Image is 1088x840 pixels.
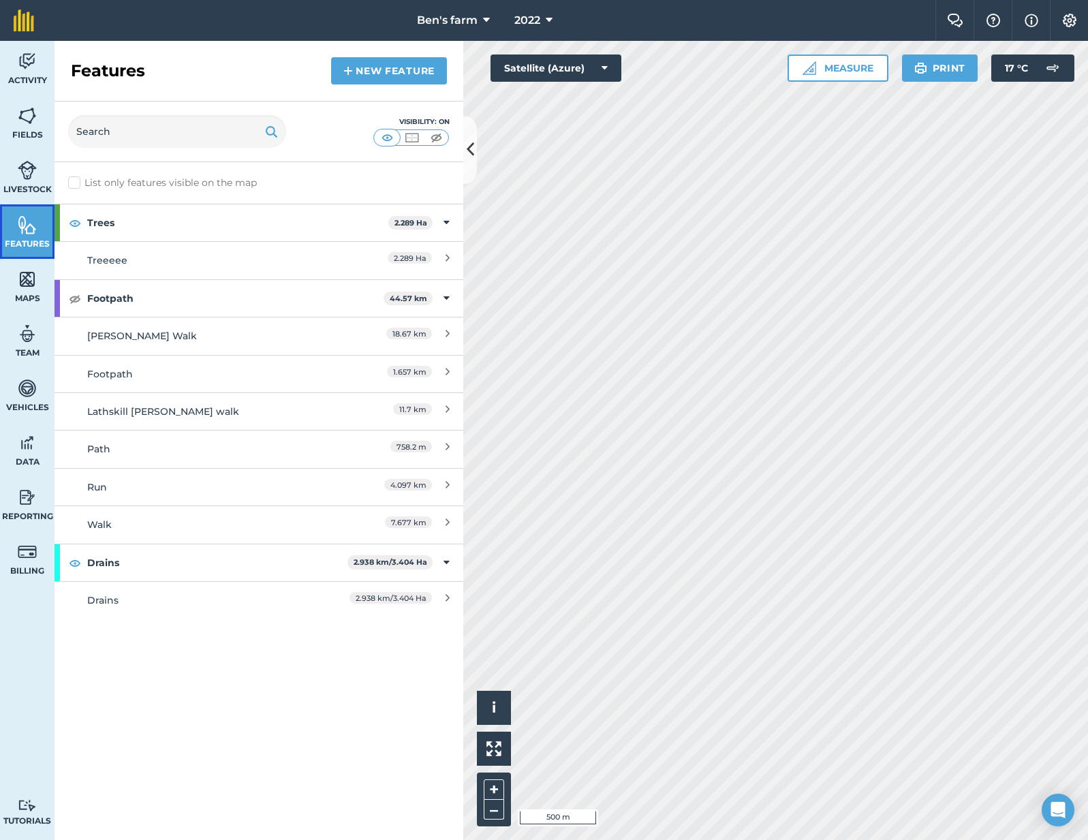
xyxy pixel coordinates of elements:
[387,366,432,377] span: 1.657 km
[1025,12,1038,29] img: svg+xml;base64,PHN2ZyB4bWxucz0iaHR0cDovL3d3dy53My5vcmcvMjAwMC9zdmciIHdpZHRoPSIxNyIgaGVpZ2h0PSIxNy...
[390,294,427,303] strong: 44.57 km
[87,441,329,456] div: Path
[331,57,447,84] a: New feature
[390,441,432,452] span: 758.2 m
[18,269,37,290] img: svg+xml;base64,PHN2ZyB4bWxucz0iaHR0cDovL3d3dy53My5vcmcvMjAwMC9zdmciIHdpZHRoPSI1NiIgaGVpZ2h0PSI2MC...
[492,699,496,716] span: i
[1061,14,1078,27] img: A cog icon
[55,505,463,543] a: Walk7.677 km
[71,60,145,82] h2: Features
[69,290,81,307] img: svg+xml;base64,PHN2ZyB4bWxucz0iaHR0cDovL3d3dy53My5vcmcvMjAwMC9zdmciIHdpZHRoPSIxOCIgaGVpZ2h0PSIyNC...
[55,280,463,317] div: Footpath44.57 km
[87,253,329,268] div: Treeeee
[417,12,478,29] span: Ben's farm
[87,517,329,532] div: Walk
[385,516,432,528] span: 7.677 km
[1039,55,1066,82] img: svg+xml;base64,PD94bWwgdmVyc2lvbj0iMS4wIiBlbmNvZGluZz0idXRmLTgiPz4KPCEtLSBHZW5lcmF0b3I6IEFkb2JlIE...
[403,131,420,144] img: svg+xml;base64,PHN2ZyB4bWxucz0iaHR0cDovL3d3dy53My5vcmcvMjAwMC9zdmciIHdpZHRoPSI1MCIgaGVpZ2h0PSI0MC...
[69,555,81,571] img: svg+xml;base64,PHN2ZyB4bWxucz0iaHR0cDovL3d3dy53My5vcmcvMjAwMC9zdmciIHdpZHRoPSIxOCIgaGVpZ2h0PSIyNC...
[428,131,445,144] img: svg+xml;base64,PHN2ZyB4bWxucz0iaHR0cDovL3d3dy53My5vcmcvMjAwMC9zdmciIHdpZHRoPSI1MCIgaGVpZ2h0PSI0MC...
[18,51,37,72] img: svg+xml;base64,PD94bWwgdmVyc2lvbj0iMS4wIiBlbmNvZGluZz0idXRmLTgiPz4KPCEtLSBHZW5lcmF0b3I6IEFkb2JlIE...
[947,14,963,27] img: Two speech bubbles overlapping with the left bubble in the forefront
[343,63,353,79] img: svg+xml;base64,PHN2ZyB4bWxucz0iaHR0cDovL3d3dy53My5vcmcvMjAwMC9zdmciIHdpZHRoPSIxNCIgaGVpZ2h0PSIyNC...
[991,55,1074,82] button: 17 °C
[379,131,396,144] img: svg+xml;base64,PHN2ZyB4bWxucz0iaHR0cDovL3d3dy53My5vcmcvMjAwMC9zdmciIHdpZHRoPSI1MCIgaGVpZ2h0PSI0MC...
[349,592,432,604] span: 2.938 km / 3.404 Ha
[55,317,463,354] a: [PERSON_NAME] Walk18.67 km
[55,241,463,279] a: Treeeee2.289 Ha
[803,61,816,75] img: Ruler icon
[486,741,501,756] img: Four arrows, one pointing top left, one top right, one bottom right and the last bottom left
[55,581,463,619] a: Drains2.938 km/3.404 Ha
[491,55,621,82] button: Satellite (Azure)
[87,280,384,317] strong: Footpath
[14,10,34,31] img: fieldmargin Logo
[985,14,1001,27] img: A question mark icon
[55,355,463,392] a: Footpath1.657 km
[87,404,329,419] div: Lathskill [PERSON_NAME] walk
[55,430,463,467] a: Path758.2 m
[18,215,37,235] img: svg+xml;base64,PHN2ZyB4bWxucz0iaHR0cDovL3d3dy53My5vcmcvMjAwMC9zdmciIHdpZHRoPSI1NiIgaGVpZ2h0PSI2MC...
[68,176,257,190] label: List only features visible on the map
[265,123,278,140] img: svg+xml;base64,PHN2ZyB4bWxucz0iaHR0cDovL3d3dy53My5vcmcvMjAwMC9zdmciIHdpZHRoPSIxOSIgaGVpZ2h0PSIyNC...
[68,115,286,148] input: Search
[18,160,37,181] img: svg+xml;base64,PD94bWwgdmVyc2lvbj0iMS4wIiBlbmNvZGluZz0idXRmLTgiPz4KPCEtLSBHZW5lcmF0b3I6IEFkb2JlIE...
[394,218,427,228] strong: 2.289 Ha
[514,12,540,29] span: 2022
[18,106,37,126] img: svg+xml;base64,PHN2ZyB4bWxucz0iaHR0cDovL3d3dy53My5vcmcvMjAwMC9zdmciIHdpZHRoPSI1NiIgaGVpZ2h0PSI2MC...
[87,593,329,608] div: Drains
[55,544,463,581] div: Drains2.938 km/3.404 Ha
[788,55,888,82] button: Measure
[87,480,329,495] div: Run
[87,328,329,343] div: [PERSON_NAME] Walk
[55,204,463,241] div: Trees2.289 Ha
[902,55,978,82] button: Print
[87,204,388,241] strong: Trees
[1042,794,1074,826] div: Open Intercom Messenger
[55,468,463,505] a: Run4.097 km
[69,215,81,231] img: svg+xml;base64,PHN2ZyB4bWxucz0iaHR0cDovL3d3dy53My5vcmcvMjAwMC9zdmciIHdpZHRoPSIxOCIgaGVpZ2h0PSIyNC...
[18,378,37,399] img: svg+xml;base64,PD94bWwgdmVyc2lvbj0iMS4wIiBlbmNvZGluZz0idXRmLTgiPz4KPCEtLSBHZW5lcmF0b3I6IEFkb2JlIE...
[386,328,432,339] span: 18.67 km
[18,487,37,508] img: svg+xml;base64,PD94bWwgdmVyc2lvbj0iMS4wIiBlbmNvZGluZz0idXRmLTgiPz4KPCEtLSBHZW5lcmF0b3I6IEFkb2JlIE...
[373,116,450,127] div: Visibility: On
[384,479,432,491] span: 4.097 km
[393,403,432,415] span: 11.7 km
[388,252,432,264] span: 2.289 Ha
[55,392,463,430] a: Lathskill [PERSON_NAME] walk11.7 km
[477,691,511,725] button: i
[87,544,347,581] strong: Drains
[18,542,37,562] img: svg+xml;base64,PD94bWwgdmVyc2lvbj0iMS4wIiBlbmNvZGluZz0idXRmLTgiPz4KPCEtLSBHZW5lcmF0b3I6IEFkb2JlIE...
[1005,55,1028,82] span: 17 ° C
[354,557,427,567] strong: 2.938 km / 3.404 Ha
[914,60,927,76] img: svg+xml;base64,PHN2ZyB4bWxucz0iaHR0cDovL3d3dy53My5vcmcvMjAwMC9zdmciIHdpZHRoPSIxOSIgaGVpZ2h0PSIyNC...
[18,433,37,453] img: svg+xml;base64,PD94bWwgdmVyc2lvbj0iMS4wIiBlbmNvZGluZz0idXRmLTgiPz4KPCEtLSBHZW5lcmF0b3I6IEFkb2JlIE...
[87,367,329,382] div: Footpath
[18,324,37,344] img: svg+xml;base64,PD94bWwgdmVyc2lvbj0iMS4wIiBlbmNvZGluZz0idXRmLTgiPz4KPCEtLSBHZW5lcmF0b3I6IEFkb2JlIE...
[484,779,504,800] button: +
[18,799,37,812] img: svg+xml;base64,PD94bWwgdmVyc2lvbj0iMS4wIiBlbmNvZGluZz0idXRmLTgiPz4KPCEtLSBHZW5lcmF0b3I6IEFkb2JlIE...
[484,800,504,820] button: –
